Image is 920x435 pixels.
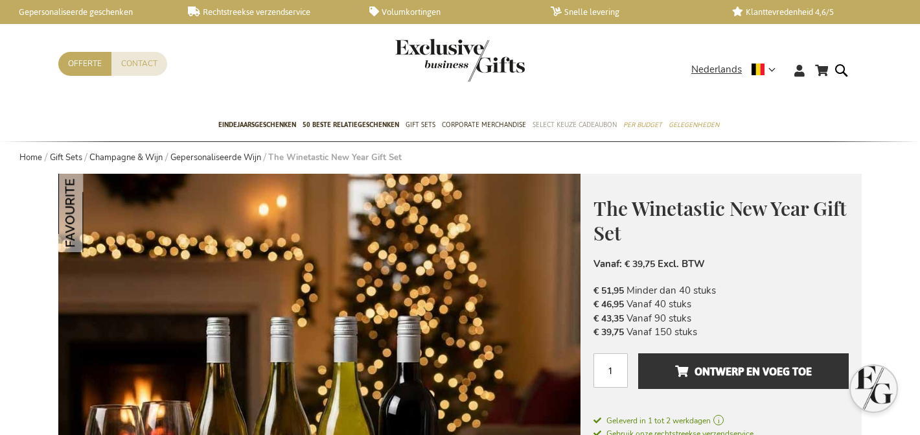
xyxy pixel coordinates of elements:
span: The Winetastic New Year Gift Set [593,195,847,246]
span: Per Budget [623,118,662,132]
a: Gift Sets [50,152,82,163]
a: store logo [395,39,460,82]
button: Ontwerp en voeg toe [638,353,849,389]
a: Snelle levering [551,6,711,18]
span: € 43,35 [593,312,624,325]
span: Ontwerp en voeg toe [675,361,812,382]
span: Vanaf: [593,257,622,270]
a: Gepersonaliseerde Wijn [170,152,261,163]
li: Vanaf 150 stuks [593,325,849,339]
a: Rechtstreekse verzendservice [188,6,349,18]
div: Nederlands [691,62,784,77]
a: Geleverd in 1 tot 2 werkdagen [593,415,849,427]
a: Offerte [58,52,111,76]
input: Aantal [593,353,628,388]
li: Minder dan 40 stuks [593,284,849,298]
span: € 39,75 [625,258,655,270]
span: Select Keuze Cadeaubon [533,118,617,132]
strong: The Winetastic New Year Gift Set [268,152,402,163]
span: Nederlands [691,62,742,77]
a: Volumkortingen [369,6,530,18]
span: Eindejaarsgeschenken [218,118,296,132]
span: Excl. BTW [658,257,705,270]
span: Gelegenheden [669,118,719,132]
span: € 39,75 [593,326,624,338]
span: 50 beste relatiegeschenken [303,118,399,132]
span: € 46,95 [593,298,624,311]
img: The Winetastic New Year Gift Set [58,174,137,252]
a: Home [19,152,42,163]
a: Contact [111,52,167,76]
li: Vanaf 90 stuks [593,312,849,325]
a: Gepersonaliseerde geschenken [6,6,167,18]
span: € 51,95 [593,285,624,297]
img: Exclusive Business gifts logo [395,39,525,82]
a: Champagne & Wijn [89,152,163,163]
a: Klanttevredenheid 4,6/5 [732,6,893,18]
li: Vanaf 40 stuks [593,298,849,311]
span: Corporate Merchandise [442,118,526,132]
span: Gift Sets [406,118,435,132]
